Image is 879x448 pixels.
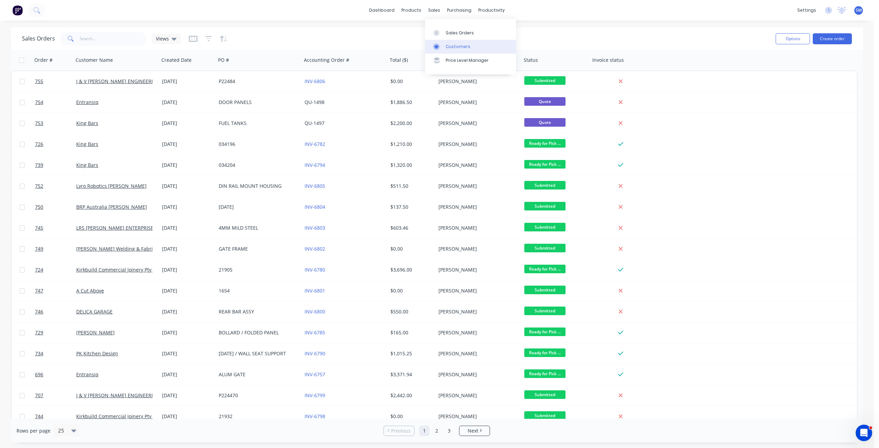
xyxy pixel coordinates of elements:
div: 21932 [219,413,295,420]
div: 4MM MILD STEEL [219,225,295,231]
div: [PERSON_NAME] [438,99,515,106]
div: [DATE] / WALL SEAT SUPPORT [219,350,295,357]
a: [PERSON_NAME] Welding & Fabrication [76,245,167,252]
span: 752 [35,183,43,189]
a: QU-1497 [305,120,324,126]
span: Submitted [524,244,566,252]
div: 034196 [219,141,295,148]
div: $550.00 [390,308,431,315]
div: [PERSON_NAME] [438,371,515,378]
a: Entransiq [76,99,99,105]
div: [DATE] [162,245,213,252]
img: Factory [12,5,23,15]
span: 754 [35,99,43,106]
div: [PERSON_NAME] [438,245,515,252]
span: 696 [35,371,43,378]
span: Ready for Pick ... [524,328,566,336]
a: 749 [35,239,76,259]
span: Ready for Pick ... [524,348,566,357]
div: [PERSON_NAME] [438,120,515,127]
div: [DATE] [162,225,213,231]
div: $165.00 [390,329,431,336]
a: 739 [35,155,76,175]
a: 744 [35,406,76,427]
a: King Bars [76,120,98,126]
div: Sales Orders [446,30,474,36]
span: Submitted [524,223,566,231]
div: $2,200.00 [390,120,431,127]
div: $0.00 [390,413,431,420]
button: Options [776,33,810,44]
div: [DATE] [162,141,213,148]
div: 1654 [219,287,295,294]
a: King Bars [76,162,98,168]
a: Kirkbuild Commercial Joinery Pty Ltd [76,266,160,273]
div: [PERSON_NAME] [438,78,515,85]
div: settings [794,5,820,15]
a: 745 [35,218,76,238]
div: [DATE] [162,266,213,273]
div: $2,442.00 [390,392,431,399]
div: $3,696.00 [390,266,431,273]
div: productivity [475,5,508,15]
a: Page 1 is your current page [419,426,430,436]
div: $0.00 [390,287,431,294]
span: 745 [35,225,43,231]
span: Rows per page [16,427,50,434]
div: [PERSON_NAME] [438,141,515,148]
div: purchasing [444,5,475,15]
span: 707 [35,392,43,399]
span: Submitted [524,181,566,189]
a: INV-6803 [305,225,325,231]
span: Submitted [524,390,566,399]
a: 707 [35,385,76,406]
span: Submitted [524,76,566,85]
a: INV-6757 [305,371,325,378]
span: Submitted [524,307,566,315]
div: 21905 [219,266,295,273]
div: [DATE] [219,204,295,210]
span: 755 [35,78,43,85]
div: sales [425,5,444,15]
a: 750 [35,197,76,217]
div: P22484 [219,78,295,85]
div: [DATE] [162,99,213,106]
div: PO # [218,57,229,64]
a: 726 [35,134,76,154]
div: $0.00 [390,78,431,85]
div: [DATE] [162,308,213,315]
span: 753 [35,120,43,127]
a: INV-6780 [305,266,325,273]
a: BRP Australia [PERSON_NAME] [76,204,147,210]
a: INV-6785 [305,329,325,336]
iframe: Intercom live chat [856,425,872,441]
a: Sales Orders [425,26,516,39]
span: 744 [35,413,43,420]
div: [DATE] [162,329,213,336]
span: 739 [35,162,43,169]
div: [PERSON_NAME] [438,350,515,357]
a: 755 [35,71,76,92]
a: 752 [35,176,76,196]
span: Submitted [524,286,566,294]
div: [PERSON_NAME] [438,266,515,273]
a: Next page [459,427,490,434]
div: $3,371.94 [390,371,431,378]
span: Views [156,35,169,42]
div: $137.50 [390,204,431,210]
div: [DATE] [162,120,213,127]
a: Lyro Robotics [PERSON_NAME] [76,183,147,189]
a: INV-6794 [305,162,325,168]
div: $603.46 [390,225,431,231]
div: $1,320.00 [390,162,431,169]
div: Customers [446,44,470,50]
a: QU-1498 [305,99,324,105]
span: 750 [35,204,43,210]
div: $511.50 [390,183,431,189]
div: REAR BAR ASSY [219,308,295,315]
div: Invoice status [592,57,624,64]
div: GATE FRAME [219,245,295,252]
a: INV-6801 [305,287,325,294]
span: Ready for Pick ... [524,369,566,378]
div: [PERSON_NAME] [438,308,515,315]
